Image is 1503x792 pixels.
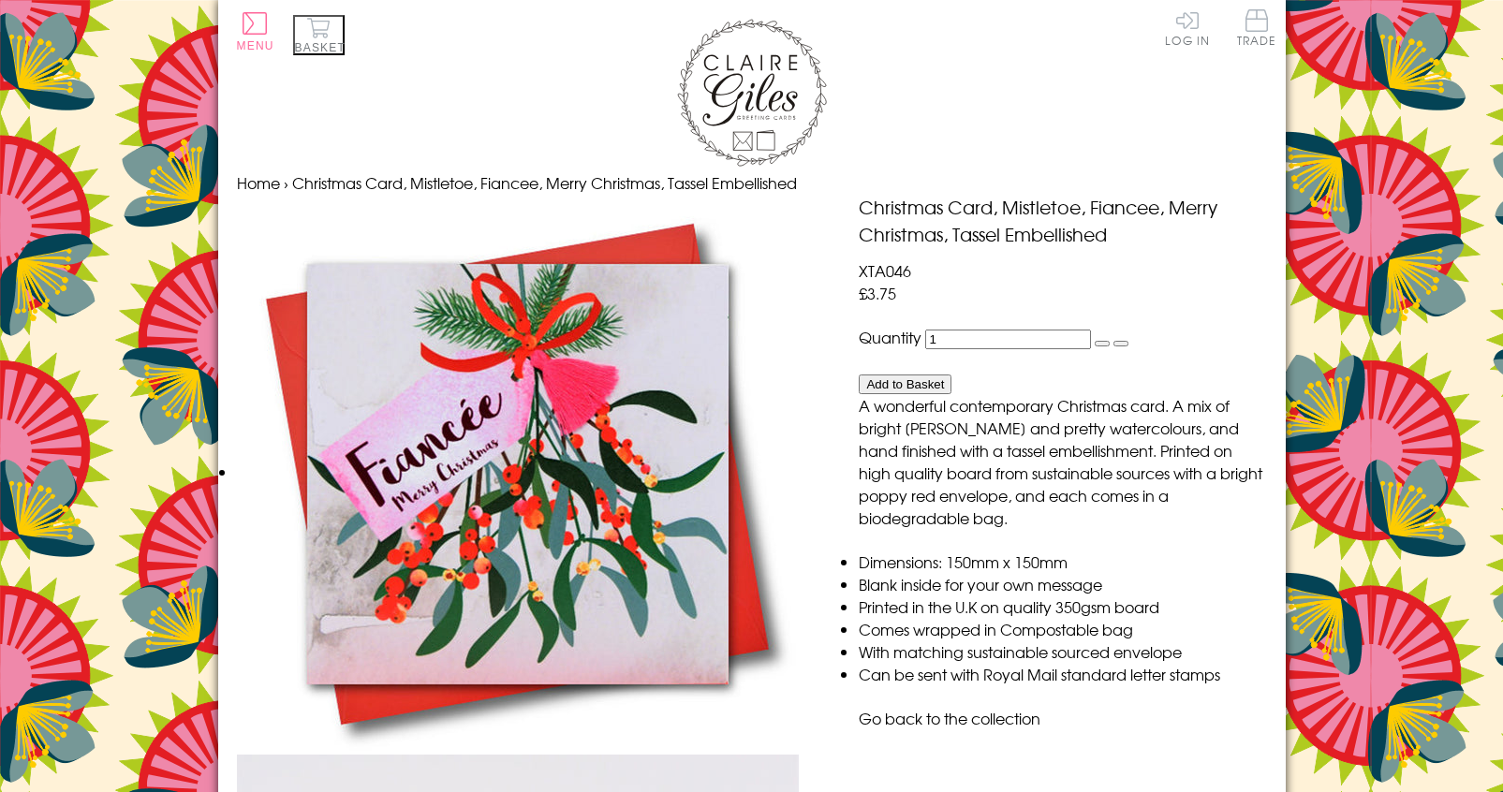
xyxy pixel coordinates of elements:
label: Quantity [859,326,921,348]
span: Trade [1237,9,1276,46]
li: Dimensions: 150mm x 150mm [859,550,1266,573]
span: Christmas Card, Mistletoe, Fiancee, Merry Christmas, Tassel Embellished [292,171,797,194]
li: With matching sustainable sourced envelope [859,640,1266,663]
li: Comes wrapped in Compostable bag [859,618,1266,640]
li: Can be sent with Royal Mail standard letter stamps [859,663,1266,685]
a: Log In [1165,9,1210,46]
img: Claire Giles Greetings Cards [677,19,827,167]
button: Basket [293,15,345,55]
span: £3.75 [859,282,896,304]
span: Add to Basket [866,377,944,391]
li: Blank inside for your own message [859,573,1266,595]
span: Menu [237,39,274,52]
h1: Christmas Card, Mistletoe, Fiancee, Merry Christmas, Tassel Embellished [859,194,1266,248]
button: Add to Basket [859,374,951,394]
p: A wonderful contemporary Christmas card. A mix of bright [PERSON_NAME] and pretty watercolours, a... [859,394,1266,529]
img: Christmas Card, Mistletoe, Fiancee, Merry Christmas, Tassel Embellished [237,194,799,755]
button: Menu [237,12,274,52]
span: XTA046 [859,259,911,282]
nav: breadcrumbs [237,171,1267,194]
a: Home [237,171,280,194]
a: Go back to the collection [859,707,1040,729]
a: Trade [1237,9,1276,50]
span: › [284,171,288,194]
li: Printed in the U.K on quality 350gsm board [859,595,1266,618]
